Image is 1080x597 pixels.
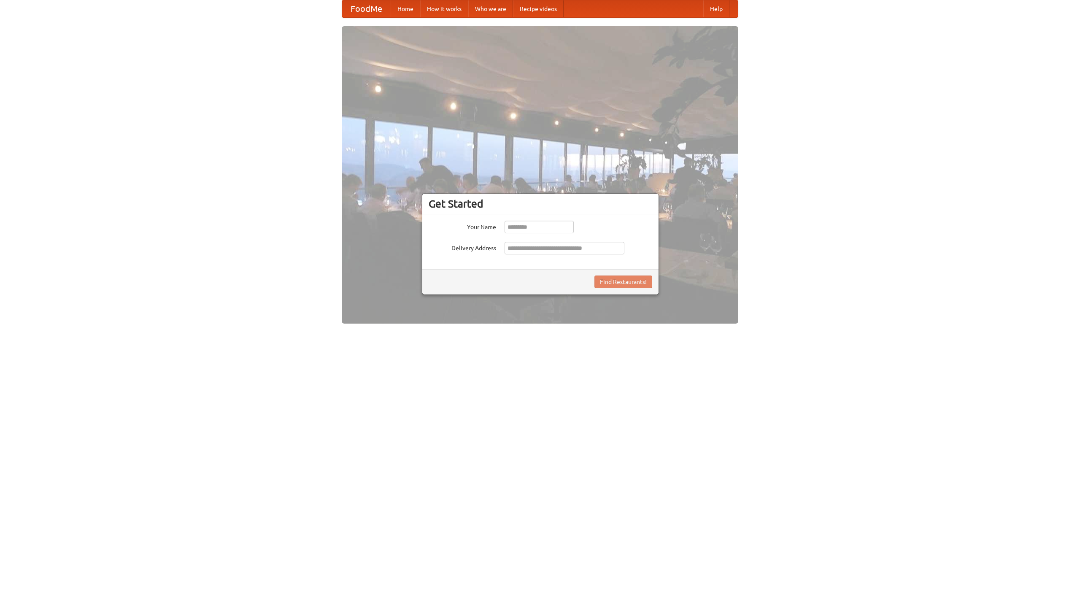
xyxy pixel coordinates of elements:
label: Your Name [429,221,496,231]
a: Recipe videos [513,0,564,17]
a: Help [703,0,729,17]
label: Delivery Address [429,242,496,252]
a: FoodMe [342,0,391,17]
a: Who we are [468,0,513,17]
a: Home [391,0,420,17]
a: How it works [420,0,468,17]
h3: Get Started [429,197,652,210]
button: Find Restaurants! [594,276,652,288]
